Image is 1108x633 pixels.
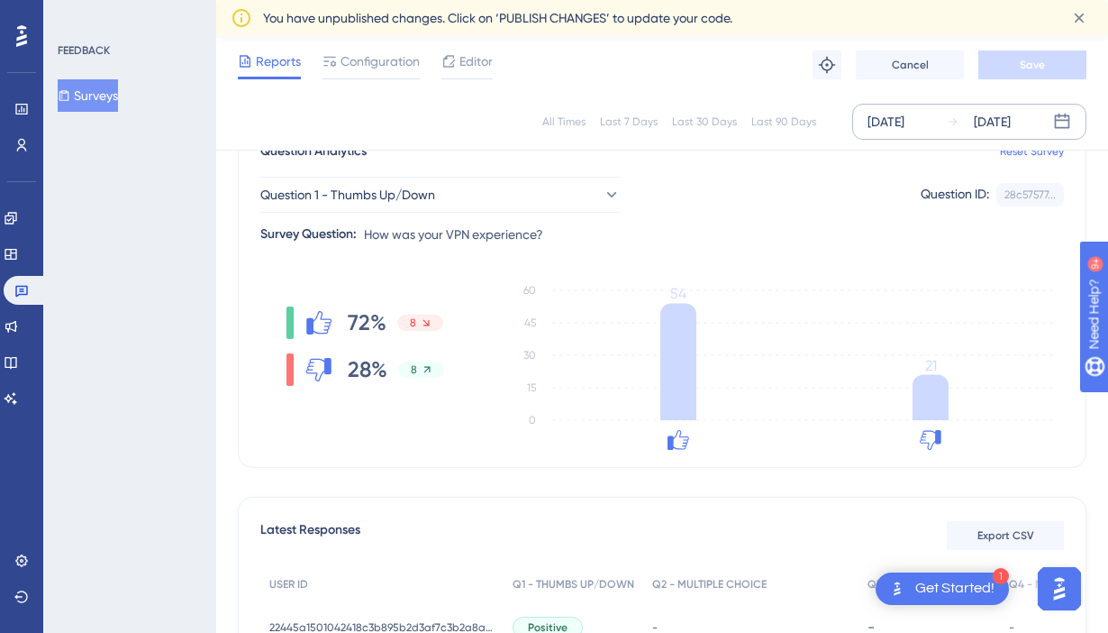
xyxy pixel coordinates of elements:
[260,177,621,213] button: Question 1 - Thumbs Up/Down
[260,141,367,162] span: Question Analytics
[925,357,937,374] tspan: 21
[600,115,658,129] div: Last 7 Days
[58,79,118,112] button: Surveys
[886,578,908,600] img: launcher-image-alternative-text
[978,50,1086,79] button: Save
[513,577,634,592] span: Q1 - THUMBS UP/DOWN
[260,519,360,552] span: Latest Responses
[269,577,308,592] span: USER ID
[341,50,420,72] span: Configuration
[672,115,737,129] div: Last 30 Days
[977,528,1034,543] span: Export CSV
[410,316,416,330] span: 8
[915,579,994,599] div: Get Started!
[867,111,904,133] div: [DATE]
[260,224,357,245] div: Survey Question:
[876,573,1009,605] div: Open Get Started! checklist, remaining modules: 1
[256,50,301,72] span: Reports
[652,577,767,592] span: Q2 - MULTIPLE CHOICE
[856,50,964,79] button: Cancel
[947,521,1064,550] button: Export CSV
[123,9,133,23] div: 9+
[542,115,586,129] div: All Times
[348,355,387,384] span: 28%
[260,184,435,206] span: Question 1 - Thumbs Up/Down
[1004,188,1056,202] div: 28c57577...
[921,183,989,206] div: Question ID:
[411,362,417,377] span: 8
[1000,144,1064,159] a: Reset Survey
[867,577,991,592] span: Q3 - WRITTEN FEEDBACK
[670,285,686,302] tspan: 54
[523,284,536,297] tspan: 60
[459,50,493,72] span: Editor
[1020,58,1045,72] span: Save
[527,381,536,394] tspan: 15
[993,568,1009,584] div: 1
[263,7,732,29] span: You have unpublished changes. Click on ‘PUBLISH CHANGES’ to update your code.
[523,349,536,362] tspan: 30
[974,111,1011,133] div: [DATE]
[42,5,113,26] span: Need Help?
[524,316,536,329] tspan: 45
[1032,562,1086,616] iframe: UserGuiding AI Assistant Launcher
[58,43,110,58] div: FEEDBACK
[892,58,929,72] span: Cancel
[364,224,543,245] span: How was your VPN experience?
[348,308,386,337] span: 72%
[751,115,816,129] div: Last 90 Days
[529,414,536,427] tspan: 0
